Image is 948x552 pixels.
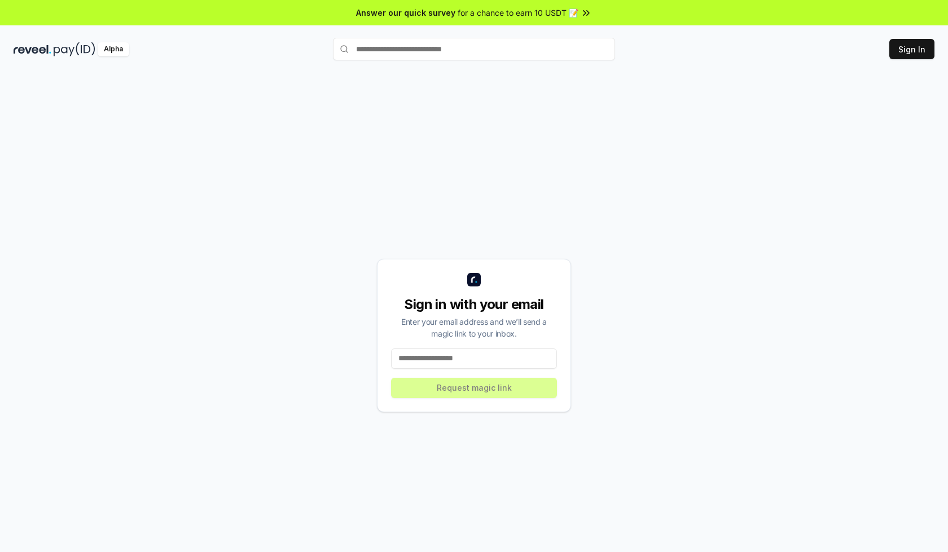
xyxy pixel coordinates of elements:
[54,42,95,56] img: pay_id
[391,316,557,339] div: Enter your email address and we’ll send a magic link to your inbox.
[458,7,578,19] span: for a chance to earn 10 USDT 📝
[14,42,51,56] img: reveel_dark
[889,39,934,59] button: Sign In
[467,273,481,286] img: logo_small
[98,42,129,56] div: Alpha
[356,7,455,19] span: Answer our quick survey
[391,295,557,313] div: Sign in with your email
